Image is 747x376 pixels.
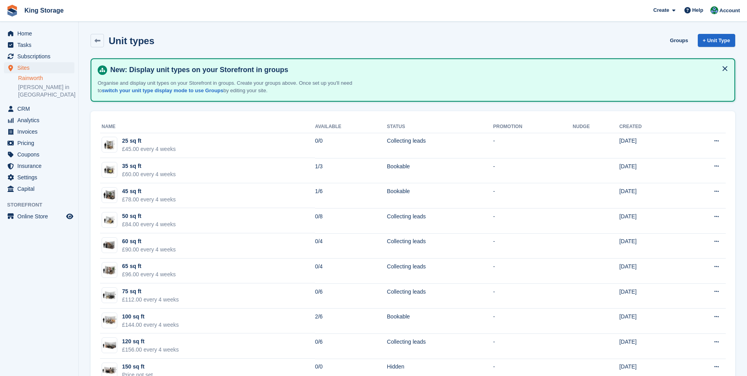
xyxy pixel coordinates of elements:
[493,158,573,183] td: -
[387,208,493,233] td: Collecting leads
[7,201,78,209] span: Storefront
[17,103,65,114] span: CRM
[315,259,387,284] td: 0/4
[102,189,117,201] img: 45-sqft-unit.jpg
[4,149,74,160] a: menu
[4,126,74,137] a: menu
[387,233,493,259] td: Collecting leads
[17,160,65,171] span: Insurance
[21,4,67,17] a: King Storage
[387,259,493,284] td: Collecting leads
[18,84,74,99] a: [PERSON_NAME] in [GEOGRAPHIC_DATA]
[102,340,117,351] img: 120-sqft-unit.jpg
[493,208,573,233] td: -
[493,183,573,208] td: -
[122,212,176,220] div: 50 sq ft
[122,287,179,296] div: 75 sq ft
[4,103,74,114] a: menu
[387,133,493,158] td: Collecting leads
[122,346,179,354] div: £156.00 every 4 weeks
[122,363,153,371] div: 150 sq ft
[619,183,681,208] td: [DATE]
[387,283,493,309] td: Collecting leads
[98,79,373,95] p: Organise and display unit types on your Storefront in groups. Create your groups above. Once set ...
[493,333,573,359] td: -
[387,158,493,183] td: Bookable
[122,145,176,153] div: £45.00 every 4 weeks
[122,321,179,329] div: £144.00 every 4 weeks
[4,51,74,62] a: menu
[619,121,681,133] th: Created
[122,270,176,279] div: £96.00 every 4 weeks
[619,333,681,359] td: [DATE]
[493,259,573,284] td: -
[122,296,179,304] div: £112.00 every 4 weeks
[493,309,573,334] td: -
[122,187,176,195] div: 45 sq ft
[6,5,18,17] img: stora-icon-8386f47178a22dfd0bd8f6a31ec36ba5ce8667c1dd55bd0f319d3a0aa187defe.svg
[102,264,117,276] img: 65-sqft-unit.jpg
[653,6,669,14] span: Create
[619,233,681,259] td: [DATE]
[102,290,117,301] img: 75.jpg
[692,6,703,14] span: Help
[387,309,493,334] td: Bookable
[17,39,65,50] span: Tasks
[17,126,65,137] span: Invoices
[315,183,387,208] td: 1/6
[4,160,74,171] a: menu
[17,172,65,183] span: Settings
[619,133,681,158] td: [DATE]
[315,133,387,158] td: 0/0
[122,313,179,321] div: 100 sq ft
[315,309,387,334] td: 2/6
[17,138,65,149] span: Pricing
[4,172,74,183] a: menu
[315,233,387,259] td: 0/4
[315,333,387,359] td: 0/6
[493,133,573,158] td: -
[4,183,74,194] a: menu
[107,65,728,74] h4: New: Display unit types on your Storefront in groups
[387,333,493,359] td: Collecting leads
[17,211,65,222] span: Online Store
[18,74,74,82] a: Rainworth
[17,51,65,62] span: Subscriptions
[102,240,117,251] img: 60-sqft-unit%20(1).jpg
[100,121,315,133] th: Name
[493,283,573,309] td: -
[17,183,65,194] span: Capital
[4,211,74,222] a: menu
[493,233,573,259] td: -
[315,208,387,233] td: 0/8
[387,121,493,133] th: Status
[315,121,387,133] th: Available
[619,259,681,284] td: [DATE]
[102,315,117,326] img: 100.jpg
[102,139,117,151] img: 25.jpg
[573,121,619,133] th: Nudge
[122,246,176,254] div: £90.00 every 4 weeks
[719,7,740,15] span: Account
[619,158,681,183] td: [DATE]
[619,208,681,233] td: [DATE]
[102,164,117,176] img: 35-sqft-unit%20(1).jpg
[4,115,74,126] a: menu
[122,162,176,170] div: 35 sq ft
[122,170,176,179] div: £60.00 every 4 weeks
[17,28,65,39] span: Home
[667,34,691,47] a: Groups
[122,137,176,145] div: 25 sq ft
[122,220,176,229] div: £84.00 every 4 weeks
[4,28,74,39] a: menu
[122,237,176,246] div: 60 sq ft
[109,35,154,46] h2: Unit types
[122,262,176,270] div: 65 sq ft
[4,62,74,73] a: menu
[698,34,735,47] a: + Unit Type
[17,115,65,126] span: Analytics
[387,183,493,208] td: Bookable
[315,158,387,183] td: 1/3
[102,214,117,226] img: 50.jpg
[619,283,681,309] td: [DATE]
